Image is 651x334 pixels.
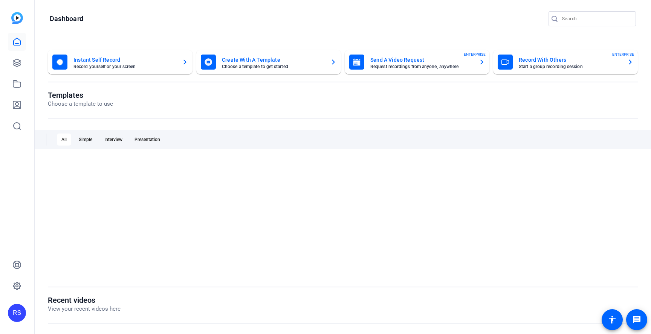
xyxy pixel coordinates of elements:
span: ENTERPRISE [464,52,486,57]
mat-card-title: Create With A Template [222,55,324,64]
button: Create With A TemplateChoose a template to get started [196,50,341,74]
div: Simple [74,134,97,146]
div: Presentation [130,134,165,146]
div: All [57,134,71,146]
mat-card-title: Instant Self Record [73,55,176,64]
button: Record With OthersStart a group recording sessionENTERPRISE [493,50,638,74]
mat-card-subtitle: Start a group recording session [519,64,621,69]
h1: Recent videos [48,296,121,305]
img: blue-gradient.svg [11,12,23,24]
input: Search [562,14,630,23]
div: Interview [100,134,127,146]
mat-card-subtitle: Record yourself or your screen [73,64,176,69]
p: Choose a template to use [48,100,113,108]
mat-icon: accessibility [608,315,617,324]
p: View your recent videos here [48,305,121,313]
mat-card-subtitle: Choose a template to get started [222,64,324,69]
button: Instant Self RecordRecord yourself or your screen [48,50,193,74]
mat-card-subtitle: Request recordings from anyone, anywhere [370,64,473,69]
h1: Dashboard [50,14,83,23]
mat-icon: message [632,315,641,324]
span: ENTERPRISE [612,52,634,57]
div: RS [8,304,26,322]
mat-card-title: Send A Video Request [370,55,473,64]
mat-card-title: Record With Others [519,55,621,64]
h1: Templates [48,91,113,100]
button: Send A Video RequestRequest recordings from anyone, anywhereENTERPRISE [345,50,489,74]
